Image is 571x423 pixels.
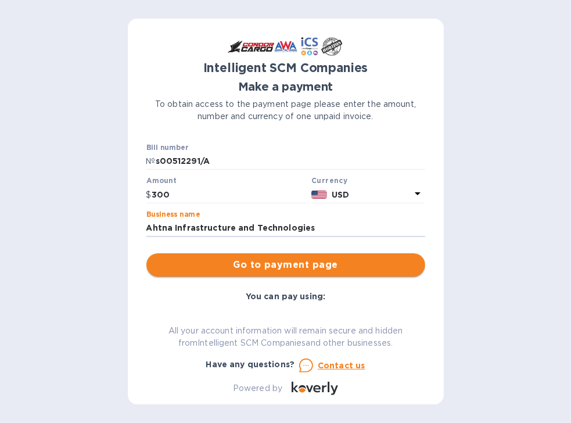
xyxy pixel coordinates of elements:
h1: Make a payment [146,80,425,94]
b: You can pay using: [246,292,325,301]
p: Powered by [233,382,282,395]
p: $ [146,189,152,201]
b: USD [332,190,349,199]
button: Go to payment page [146,253,425,277]
input: 0.00 [152,186,307,203]
b: Have any questions? [206,360,295,369]
p: To obtain access to the payment page please enter the amount, number and currency of one unpaid i... [146,98,425,123]
label: Amount [146,178,176,185]
label: Business name [146,212,200,218]
p: All your account information will remain secure and hidden from Intelligent SCM Companies and oth... [146,325,425,349]
b: Currency [311,176,347,185]
u: Contact us [318,361,365,370]
input: Enter business name [146,220,425,237]
input: Enter bill number [156,153,425,170]
span: Go to payment page [156,258,416,272]
p: № [146,155,156,167]
label: Bill number [146,144,188,151]
b: Intelligent SCM Companies [203,60,368,75]
img: USD [311,191,327,199]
